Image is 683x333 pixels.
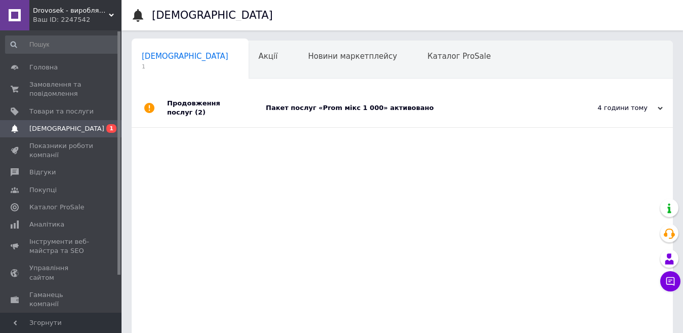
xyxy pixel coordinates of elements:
[29,63,58,72] span: Головна
[106,124,116,133] span: 1
[29,124,104,133] span: [DEMOGRAPHIC_DATA]
[33,15,122,24] div: Ваш ID: 2247542
[660,271,680,291] button: Чат з покупцем
[29,203,84,212] span: Каталог ProSale
[29,290,94,309] span: Гаманець компанії
[308,52,397,61] span: Новини маркетплейсу
[142,63,228,70] span: 1
[5,35,119,54] input: Пошук
[33,6,109,15] span: Drovosek - виробляємо та продаємо техніку для лісових та садових господарств.
[266,103,561,113] div: Пакет послуг «Prom мікс 1 000» активовано
[29,220,64,229] span: Аналітика
[29,237,94,255] span: Інструменти веб-майстра та SEO
[29,186,57,195] span: Покупці
[259,52,278,61] span: Акції
[195,108,206,116] span: (2)
[152,9,273,21] h1: [DEMOGRAPHIC_DATA]
[29,107,94,116] span: Товари та послуги
[561,103,663,113] div: 4 години тому
[29,168,56,177] span: Відгуки
[142,52,228,61] span: [DEMOGRAPHIC_DATA]
[427,52,491,61] span: Каталог ProSale
[29,141,94,160] span: Показники роботи компанії
[167,89,266,127] div: Продовження послуг
[29,80,94,98] span: Замовлення та повідомлення
[29,264,94,282] span: Управління сайтом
